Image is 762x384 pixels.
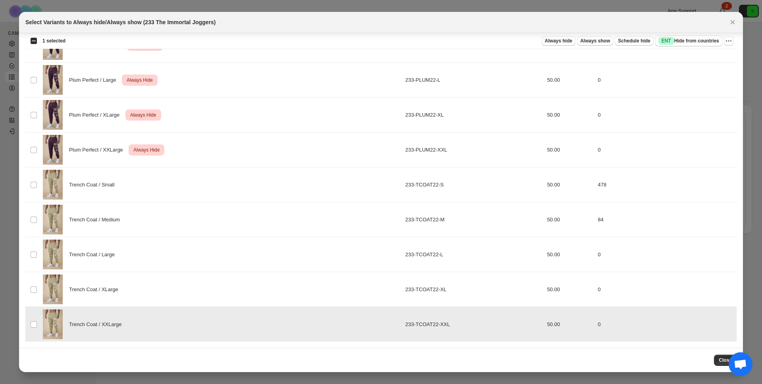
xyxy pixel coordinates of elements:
img: Rudy_Black_Friday-069.jpg [43,135,63,165]
a: Open chat [729,352,752,376]
span: Trench Coat / XLarge [69,286,123,294]
span: Trench Coat / Large [69,251,119,259]
h2: Select Variants to Always hide/Always show (233 The Immortal Joggers) [25,18,216,26]
img: Rudy_Black_Friday-050.jpg [43,205,63,234]
td: 0 [595,272,737,307]
img: Rudy_Black_Friday-050.jpg [43,240,63,269]
img: Rudy_Black_Friday-050.jpg [43,309,63,339]
td: 233-PLUM22-L [403,63,545,98]
td: 50.00 [545,98,595,132]
img: Rudy_Black_Friday-050.jpg [43,275,63,304]
button: Always show [577,36,613,46]
span: Trench Coat / XXLarge [69,321,126,328]
td: 84 [595,202,737,237]
button: Close [714,355,737,366]
span: Close [719,357,732,363]
td: 0 [595,63,737,98]
button: SuccessENTHide from countries [655,35,722,46]
td: 50.00 [545,272,595,307]
td: 233-TCOAT22-L [403,237,545,272]
td: 0 [595,237,737,272]
button: Always hide [542,36,575,46]
td: 0 [595,307,737,342]
span: Plum Perfect / XXLarge [69,146,127,154]
span: Plum Perfect / Large [69,76,120,84]
td: 50.00 [545,63,595,98]
button: Schedule hide [615,36,653,46]
td: 233-TCOAT22-M [403,202,545,237]
span: Always Hide [125,75,154,85]
td: 233-TCOAT22-XXL [403,307,545,342]
td: 0 [595,132,737,167]
span: Trench Coat / Medium [69,216,124,224]
td: 50.00 [545,167,595,202]
td: 478 [595,167,737,202]
td: 233-TCOAT22-XL [403,272,545,307]
button: Close [727,17,738,28]
span: Hide from countries [658,37,719,45]
td: 233-PLUM22-XXL [403,132,545,167]
span: Always Hide [129,110,158,120]
td: 50.00 [545,237,595,272]
td: 233-PLUM22-XL [403,98,545,132]
span: Schedule hide [618,38,650,44]
td: 0 [595,98,737,132]
td: 233-TCOAT22-S [403,167,545,202]
td: 50.00 [545,132,595,167]
span: Always show [580,38,610,44]
span: 1 selected [42,38,65,44]
img: Rudy_Black_Friday-069.jpg [43,100,63,130]
button: More actions [724,36,733,46]
span: Plum Perfect / XLarge [69,111,124,119]
span: Always Hide [132,145,161,155]
td: 50.00 [545,202,595,237]
img: Rudy_Black_Friday-050.jpg [43,170,63,200]
span: Always hide [545,38,572,44]
span: ENT [662,38,671,44]
img: Rudy_Black_Friday-069.jpg [43,65,63,95]
span: Trench Coat / Small [69,181,119,189]
td: 50.00 [545,307,595,342]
